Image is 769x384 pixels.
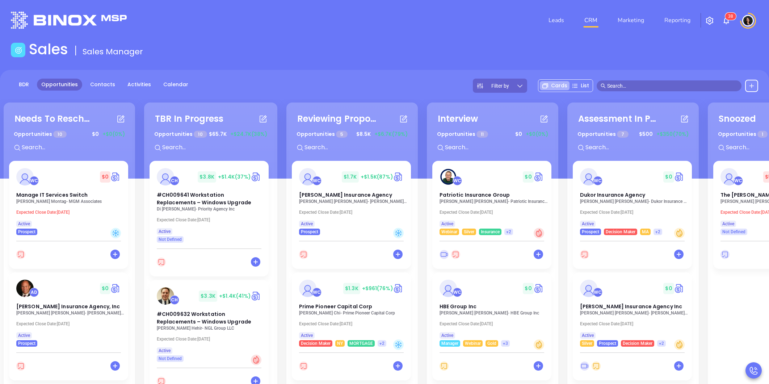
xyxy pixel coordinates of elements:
p: Fran Wolfson - Wolfson-Keegan Insurance Agency [299,199,408,204]
div: Hot [251,355,261,365]
span: $ 0 [523,171,533,183]
span: HBE Group Inc [440,303,476,310]
span: Gold [487,339,496,347]
span: $ 0 [100,283,110,294]
img: HBE Group Inc [440,280,457,297]
p: Opportunities [718,128,768,141]
span: 8 [731,14,733,19]
a: Leads [546,13,567,28]
span: Manager [441,339,458,347]
p: Expected Close Date: [DATE] [440,321,548,326]
p: Expected Close Date: [DATE] [16,321,125,326]
p: Kenneth Hehir - NGL Group LLC [157,326,265,331]
img: Prime Pioneer Capital Corp [299,280,316,297]
span: Prime Pioneer Capital Corp [299,303,373,310]
p: Opportunities [437,128,488,141]
span: 11 [476,131,488,138]
div: Walter Contreras [593,288,602,297]
span: 5 [336,131,348,138]
span: Cards [551,82,567,89]
span: Active [301,331,313,339]
span: $ 0 [523,283,533,294]
span: MORTGAGE [349,339,373,347]
span: Prospect [582,228,599,236]
span: 1 [757,131,768,138]
div: Carla Humber [170,176,179,185]
span: 10 [194,131,207,138]
img: user [742,15,754,26]
a: Quote [674,171,685,182]
img: Patriotic Insurance Group [440,168,457,185]
span: $ 500 [637,129,655,140]
span: Active [301,220,313,228]
p: Lee Gaudette - Gaudette Insurance Agency, Inc. [16,310,125,316]
div: profileWalter Contreras$0Circle dollar[PERSON_NAME] Insurance Agency Inc[PERSON_NAME] [PERSON_NAM... [573,272,693,384]
span: $ 1.3K [343,283,360,294]
div: Interview [438,112,478,125]
span: +$1.4K (41%) [219,292,251,300]
div: Cold [393,339,404,350]
img: iconSetting [705,16,714,25]
div: Carla Humber [170,295,179,305]
a: profileWalter Contreras$0Circle dollarHBE Group Inc[PERSON_NAME] [PERSON_NAME]- HBE Group IncExpe... [432,272,551,347]
span: 3 [728,14,731,19]
span: 7 [617,131,629,138]
span: Active [582,220,594,228]
span: Active [18,220,30,228]
span: NY [337,339,343,347]
span: Manage IT Services Switch [16,191,88,199]
img: Wolfson Keegan Insurance Agency [299,168,316,185]
span: Sales Manager [83,46,143,57]
span: $ 3.3K [199,291,217,302]
img: Quote [393,283,404,294]
span: Active [582,331,594,339]
div: Needs To RescheduleOpportunities 10$0+$0(0%) [9,108,130,161]
span: Straub Insurance Agency Inc [580,303,682,310]
p: Rob Bowen - Patriotic Insurance Group [440,199,548,204]
span: Webinar [465,339,481,347]
p: Owen Chi - Prime Pioneer Capital Corp [299,310,408,316]
a: Quote [251,291,261,301]
a: profileCarla Humber$3.8K+$1.4K(37%)Circle dollar#CH009641 Workstation Replacements – Windows Upgr... [150,161,269,243]
img: Straub Insurance Agency Inc [580,280,597,297]
span: 10 [53,131,66,138]
img: Quote [674,283,685,294]
div: TBR In Progress [155,112,224,125]
span: Webinar [441,228,457,236]
a: Quote [534,283,544,294]
div: Cold [393,228,404,238]
a: profileWalter Contreras$0Circle dollar[PERSON_NAME] Insurance Agency Inc[PERSON_NAME] [PERSON_NAM... [573,272,692,347]
p: Expected Close Date: [DATE] [580,210,689,215]
span: Filter by [491,83,509,88]
span: Decision Maker [301,339,331,347]
span: Not Defined [722,228,745,236]
img: Quote [110,283,121,294]
span: Prospect [599,339,616,347]
a: BDR [14,79,33,91]
a: profileAnabell Dominguez$0Circle dollar[PERSON_NAME] Insurance Agency, Inc[PERSON_NAME] [PERSON_N... [9,272,128,347]
input: Search… [607,82,738,90]
img: #CH009641 Workstation Replacements – Windows Upgrade [157,168,174,185]
span: $ 65.7K [207,129,228,140]
span: Insurance [481,228,500,236]
a: profileWalter Contreras$1.7K+$1.5K(87%)Circle dollar[PERSON_NAME] Insurance Agency[PERSON_NAME] [... [292,161,411,235]
div: Warm [674,228,685,238]
div: Hot [534,228,544,238]
img: iconNotification [722,16,731,25]
a: profileWalter Contreras$0Circle dollarManage IT Services Switch[PERSON_NAME] Montag- MGM Associat... [9,161,128,235]
p: Rachel Montag - MGM Associates [16,199,125,204]
span: Active [18,331,30,339]
a: Quote [393,171,404,182]
img: Manage IT Services Switch [16,168,34,185]
div: Walter Contreras [593,176,602,185]
span: +2 [379,339,384,347]
img: Dukor Insurance Agency [580,168,597,185]
span: Prospect [301,228,318,236]
div: Anabell Dominguez [29,288,39,297]
span: $ 1.7K [342,171,359,183]
input: Search... [21,143,130,152]
a: profileWalter Contreras$0Circle dollarPatriotic Insurance Group[PERSON_NAME] [PERSON_NAME]- Patri... [432,161,551,235]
